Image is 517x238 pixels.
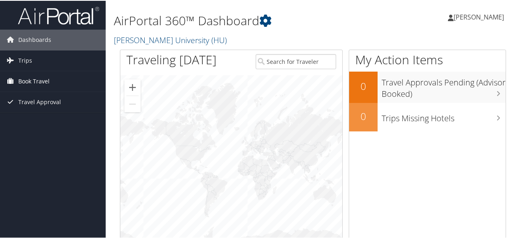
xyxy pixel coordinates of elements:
[349,109,378,122] h2: 0
[124,95,141,111] button: Zoom out
[126,50,217,68] h1: Traveling [DATE]
[349,50,506,68] h1: My Action Items
[114,11,379,28] h1: AirPortal 360™ Dashboard
[124,79,141,95] button: Zoom in
[114,34,229,45] a: [PERSON_NAME] University (HU)
[18,91,61,111] span: Travel Approval
[18,50,32,70] span: Trips
[349,71,506,102] a: 0Travel Approvals Pending (Advisor Booked)
[349,102,506,131] a: 0Trips Missing Hotels
[349,79,378,92] h2: 0
[18,5,99,24] img: airportal-logo.png
[382,72,506,99] h3: Travel Approvals Pending (Advisor Booked)
[382,108,506,123] h3: Trips Missing Hotels
[18,29,51,49] span: Dashboards
[454,12,504,21] span: [PERSON_NAME]
[256,53,336,68] input: Search for Traveler
[18,70,50,91] span: Book Travel
[448,4,512,28] a: [PERSON_NAME]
